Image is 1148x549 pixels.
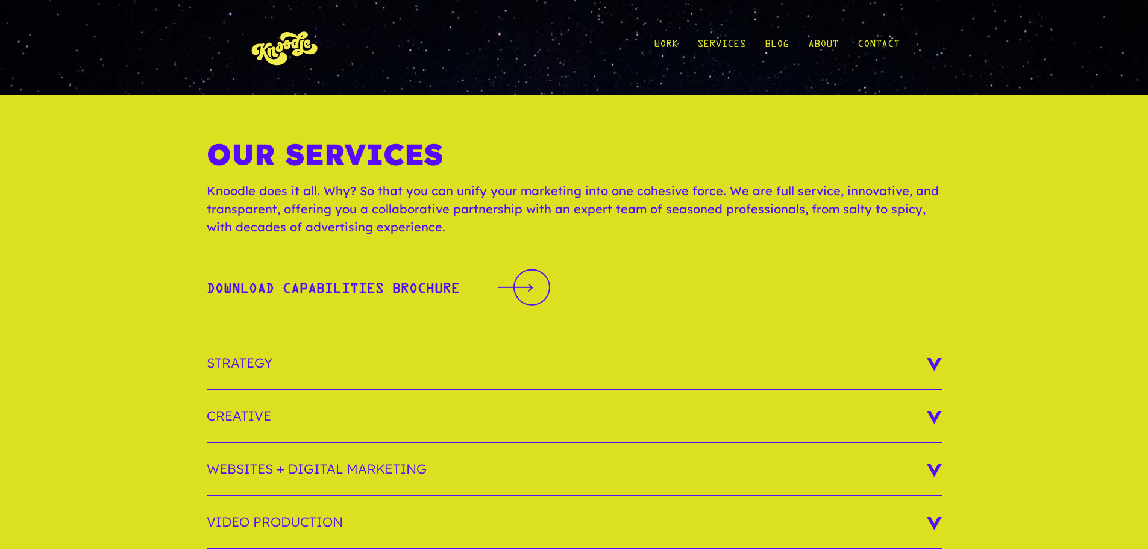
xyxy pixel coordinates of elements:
h3: Creative [207,390,942,443]
h3: Strategy [207,337,942,390]
h3: Websites + Digital Marketing [207,443,942,496]
h1: Our Services [207,137,942,182]
img: KnoLogo(yellow) [249,19,321,75]
a: Blog [765,19,789,75]
a: Services [697,19,745,75]
a: Work [654,19,678,75]
a: Download Capabilities BrochureDownload Capabilities Brochure [207,268,550,308]
a: Contact [858,19,900,75]
p: Knoodle does it all. Why? So that you can unify your marketing into one cohesive force. We are fu... [207,182,942,248]
a: About [808,19,838,75]
h3: Video Production [207,496,942,549]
